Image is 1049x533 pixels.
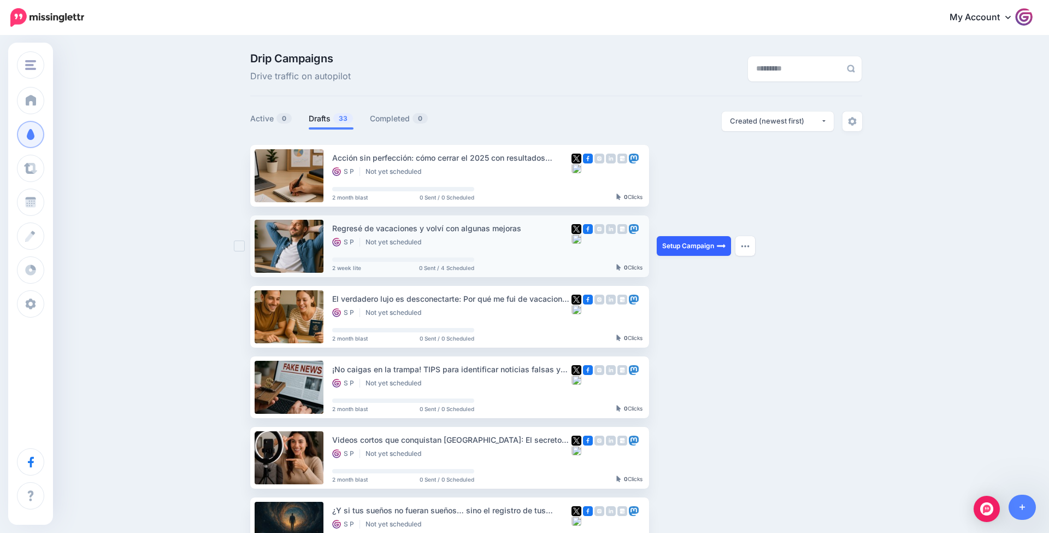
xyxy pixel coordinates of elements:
img: twitter-square.png [571,365,581,375]
img: pointer-grey-darker.png [616,335,621,341]
img: instagram-grey-square.png [594,224,604,234]
div: Acción sin perfección: cómo cerrar el 2025 con resultados óptimos [332,151,571,164]
img: instagram-grey-square.png [594,154,604,163]
img: facebook-square.png [583,365,593,375]
div: Clicks [616,335,643,342]
img: twitter-square.png [571,295,581,304]
img: instagram-grey-square.png [594,295,604,304]
b: 0 [624,335,628,341]
button: Created (newest first) [722,112,834,131]
div: El verdadero lujo es desconectarte: Por qué me fui de vacaciones sin tener mucho dinero [332,292,571,305]
img: arrow-long-right-white.png [717,242,726,250]
div: ¿Y si tus sueños no fueran sueños… sino el registro de tus visitas al multiverso? [332,504,571,517]
img: linkedin-grey-square.png [606,224,616,234]
li: S P [332,520,360,529]
img: bluesky-square.png [571,163,581,173]
img: mastodon-square.png [629,506,639,516]
img: twitter-square.png [571,224,581,234]
img: linkedin-grey-square.png [606,506,616,516]
div: Clicks [616,194,643,201]
li: S P [332,238,360,247]
span: 33 [333,113,353,124]
span: Drip Campaigns [250,53,351,64]
li: Not yet scheduled [366,449,427,458]
img: settings-grey.png [848,117,857,126]
a: Setup Campaign [657,236,731,256]
img: google_business-grey-square.png [617,224,627,234]
img: facebook-square.png [583,154,593,163]
li: Not yet scheduled [366,167,427,176]
b: 0 [624,194,628,200]
div: Clicks [616,265,643,271]
img: linkedin-grey-square.png [606,295,616,304]
li: S P [332,308,360,317]
img: facebook-square.png [583,506,593,516]
a: My Account [939,4,1033,31]
img: twitter-square.png [571,154,581,163]
span: 0 [276,113,292,124]
li: S P [332,379,360,388]
span: Drive traffic on autopilot [250,69,351,84]
span: 0 [412,113,428,124]
b: 0 [624,405,628,412]
li: S P [332,167,360,176]
b: 0 [624,476,628,482]
div: Open Intercom Messenger [974,496,1000,522]
span: 0 Sent / 4 Scheduled [419,265,474,271]
img: search-grey-6.png [847,65,855,73]
img: instagram-grey-square.png [594,506,604,516]
span: 2 week lite [332,265,361,271]
img: mastodon-square.png [629,365,639,375]
img: twitter-square.png [571,506,581,516]
span: 0 Sent / 0 Scheduled [420,195,474,200]
span: 2 month blast [332,195,368,200]
li: Not yet scheduled [366,520,427,529]
img: linkedin-grey-square.png [606,436,616,446]
img: instagram-grey-square.png [594,365,604,375]
img: mastodon-square.png [629,154,639,163]
img: bluesky-square.png [571,516,581,526]
img: pointer-grey-darker.png [616,405,621,412]
img: facebook-square.png [583,295,593,304]
img: instagram-grey-square.png [594,436,604,446]
img: facebook-square.png [583,224,593,234]
img: mastodon-square.png [629,295,639,304]
img: bluesky-square.png [571,446,581,455]
img: menu.png [25,60,36,70]
span: 0 Sent / 0 Scheduled [420,336,474,341]
a: Drafts33 [309,112,353,125]
img: twitter-square.png [571,436,581,446]
div: Regresé de vacaciones y volví con algunas mejoras [332,222,571,235]
li: Not yet scheduled [366,308,427,317]
div: Created (newest first) [730,116,821,126]
img: mastodon-square.png [629,436,639,446]
img: mastodon-square.png [629,224,639,234]
img: pointer-grey-darker.png [616,194,621,200]
img: pointer-grey-darker.png [616,476,621,482]
img: google_business-grey-square.png [617,506,627,516]
img: google_business-grey-square.png [617,365,627,375]
b: 0 [624,264,628,271]
img: pointer-grey-darker.png [616,264,621,271]
span: 2 month blast [332,477,368,482]
span: 2 month blast [332,336,368,341]
span: 2 month blast [332,406,368,412]
img: bluesky-square.png [571,375,581,385]
img: dots.png [741,244,750,248]
div: Clicks [616,406,643,412]
div: Videos cortos que conquistan [GEOGRAPHIC_DATA]: El secreto del Marketing en 2025 y cómo empezar [... [332,434,571,446]
img: Missinglettr [10,8,84,27]
img: bluesky-square.png [571,304,581,314]
img: google_business-grey-square.png [617,154,627,163]
div: Clicks [616,476,643,483]
img: facebook-square.png [583,436,593,446]
div: ¡No caigas en la trampa! TIPS para identificar noticias falsas y protegerte de la desinformación [332,363,571,376]
li: Not yet scheduled [366,379,427,388]
a: Completed0 [370,112,428,125]
li: S P [332,449,360,458]
img: linkedin-grey-square.png [606,154,616,163]
a: Active0 [250,112,292,125]
li: Not yet scheduled [366,238,427,247]
span: 0 Sent / 0 Scheduled [420,406,474,412]
img: google_business-grey-square.png [617,295,627,304]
